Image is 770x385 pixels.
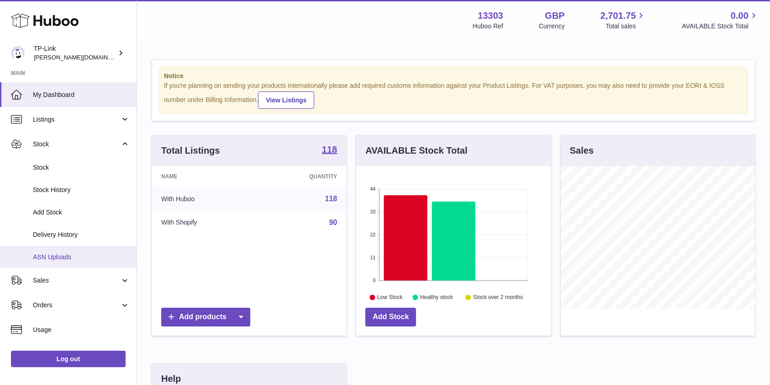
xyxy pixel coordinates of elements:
div: If you're planning on sending your products internationally please add required customs informati... [164,81,743,109]
span: Stock [33,163,130,172]
h3: AVAILABLE Stock Total [365,144,467,157]
span: Total sales [606,22,646,31]
span: Sales [33,276,120,285]
span: Stock [33,140,120,149]
a: View Listings [258,91,314,109]
span: Add Stock [33,208,130,217]
text: 22 [370,232,376,237]
span: AVAILABLE Stock Total [682,22,759,31]
span: Usage [33,326,130,334]
span: ASN Uploads [33,253,130,262]
text: Healthy stock [420,294,454,300]
text: Low Stock [377,294,403,300]
strong: GBP [545,10,564,22]
text: 44 [370,186,376,192]
text: 0 [373,278,376,283]
img: susie.li@tp-link.com [11,46,25,60]
span: [PERSON_NAME][DOMAIN_NAME][EMAIL_ADDRESS][DOMAIN_NAME] [34,53,231,61]
span: 0.00 [731,10,749,22]
strong: Notice [164,72,743,80]
a: 2,701.75 Total sales [601,10,647,31]
a: 118 [322,145,337,156]
td: With Shopify [152,211,257,235]
h3: Total Listings [161,144,220,157]
a: Add products [161,308,250,326]
th: Name [152,166,257,187]
strong: 118 [322,145,337,154]
span: Orders [33,301,120,310]
h3: Sales [570,144,594,157]
text: 33 [370,209,376,214]
h3: Help [161,373,181,385]
span: Listings [33,115,120,124]
div: Huboo Ref [473,22,503,31]
td: With Huboo [152,187,257,211]
div: Currency [539,22,565,31]
span: Stock History [33,186,130,194]
text: Stock over 2 months [473,294,523,300]
span: Delivery History [33,230,130,239]
a: 118 [325,195,338,203]
a: 0.00 AVAILABLE Stock Total [682,10,759,31]
a: Log out [11,351,126,367]
th: Quantity [257,166,346,187]
span: My Dashboard [33,91,130,99]
strong: 13303 [478,10,503,22]
span: 2,701.75 [601,10,636,22]
div: TP-Link [34,44,116,62]
text: 11 [370,255,376,260]
a: Add Stock [365,308,416,326]
a: 90 [329,219,338,226]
